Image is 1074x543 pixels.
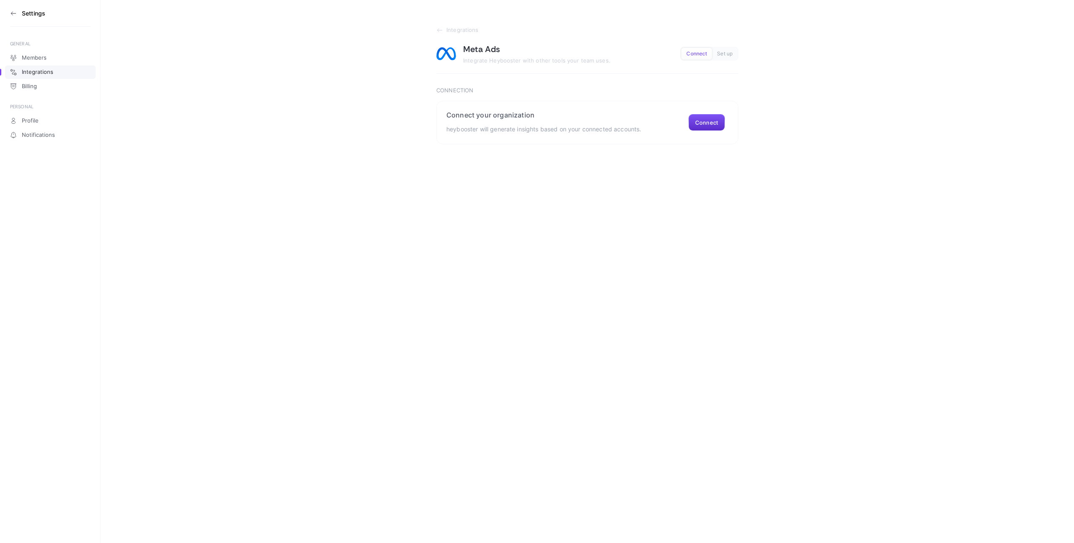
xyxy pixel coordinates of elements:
[688,114,725,131] button: Connect
[446,124,641,134] p: heybooster will generate insights based on your connected accounts.
[5,65,96,79] a: Integrations
[446,27,479,34] span: Integrations
[463,44,501,55] h1: Meta Ads
[446,111,641,119] h2: Connect your organization
[22,69,53,76] span: Integrations
[22,132,55,138] span: Notifications
[22,117,39,124] span: Profile
[10,103,91,110] div: PERSONAL
[5,80,96,93] a: Billing
[5,51,96,65] a: Members
[686,51,707,57] span: Connect
[681,48,712,60] button: Connect
[717,51,733,57] span: Set up
[22,83,37,90] span: Billing
[22,10,45,17] h3: Settings
[10,40,91,47] div: GENERAL
[436,27,738,34] a: Integrations
[5,128,96,142] a: Notifications
[712,48,738,60] button: Set up
[463,57,610,64] span: Integrate Heybooster with other tools your team uses.
[22,55,47,61] span: Members
[436,87,738,94] h3: Connection
[5,114,96,128] a: Profile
